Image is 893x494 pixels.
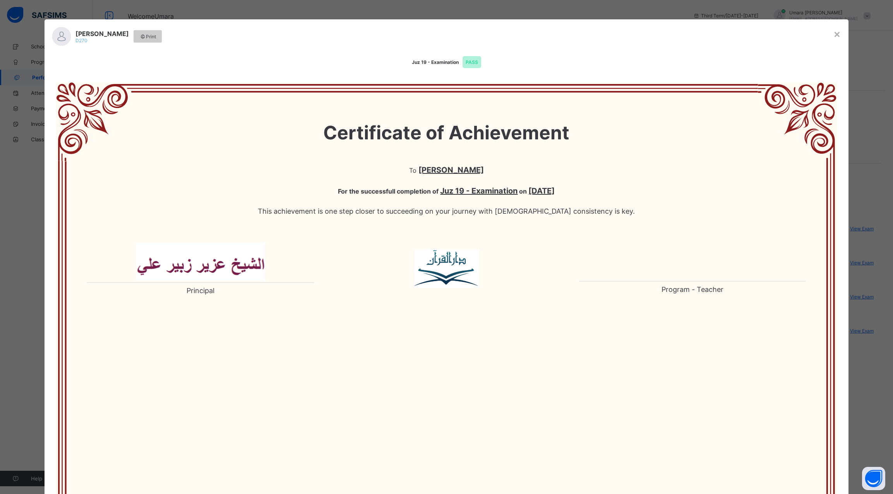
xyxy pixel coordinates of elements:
[79,201,813,231] span: This achievement is one step closer to succeeding on your journey with [DEMOGRAPHIC_DATA] consist...
[136,242,266,281] img: logo
[579,281,806,293] span: Program - Teacher
[833,27,841,40] div: ×
[75,38,87,43] span: D270
[75,30,129,38] span: [PERSON_NAME]
[412,59,481,65] span: Juz 19 - Examination
[79,180,813,201] span: For the successfull completion of on
[87,282,314,295] span: Principal
[418,165,484,175] b: [PERSON_NAME]
[79,160,813,180] span: To
[440,186,518,196] b: Juz 19 - Examination
[139,34,156,39] span: Print
[414,249,479,288] img: logo
[463,56,481,68] span: PASS
[862,467,885,490] button: Open asap
[528,186,555,196] b: [DATE]
[79,106,813,160] span: Certificate of Achievement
